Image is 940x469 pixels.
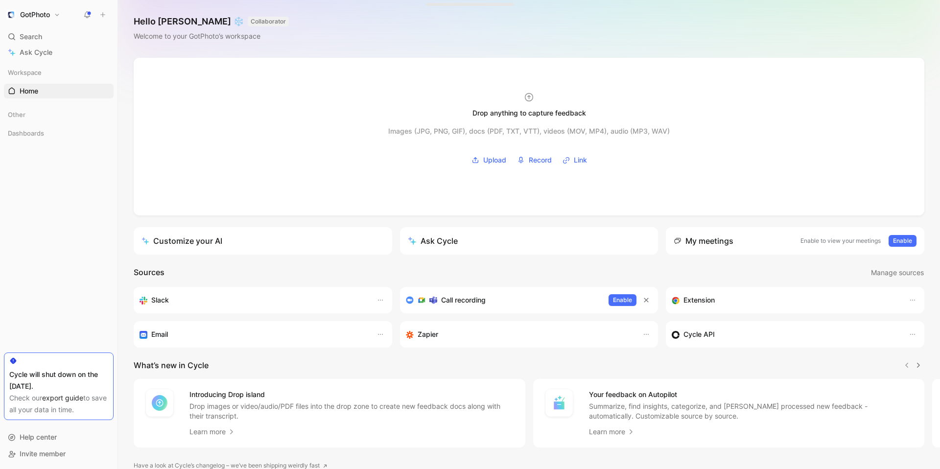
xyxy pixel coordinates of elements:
button: Enable [609,294,636,306]
a: export guide [42,394,83,402]
h4: Introducing Drop island [189,389,514,400]
button: COLLABORATOR [248,17,289,26]
div: Search [4,29,114,44]
button: Record [514,153,555,167]
button: Upload [468,153,510,167]
div: Sync your customers, send feedback and get updates in Slack [140,294,367,306]
button: Manage sources [870,266,924,279]
div: Invite member [4,446,114,461]
div: Check our to save all your data in time. [9,392,108,416]
a: Learn more [189,426,235,438]
div: Forward emails to your feedback inbox [140,328,367,340]
button: Ask Cycle [400,227,658,255]
div: Cycle will shut down on the [DATE]. [9,369,108,392]
h3: Extension [683,294,715,306]
div: Workspace [4,65,114,80]
div: Other [4,107,114,125]
div: Dashboards [4,126,114,141]
p: Enable to view your meetings [800,236,881,246]
span: Enable [613,295,632,305]
button: GotPhotoGotPhoto [4,8,63,22]
div: Ask Cycle [408,235,458,247]
h3: Zapier [418,328,438,340]
span: Help center [20,433,57,441]
h3: Cycle API [683,328,715,340]
h2: What’s new in Cycle [134,359,209,371]
span: Ask Cycle [20,47,52,58]
div: Other [4,107,114,122]
p: Drop images or video/audio/PDF files into the drop zone to create new feedback docs along with th... [189,401,514,421]
div: Drop anything to capture feedback [472,107,586,119]
h4: Your feedback on Autopilot [589,389,913,400]
button: Link [559,153,590,167]
span: Workspace [8,68,42,77]
a: Learn more [589,426,635,438]
span: Search [20,31,42,43]
div: Dashboards [4,126,114,143]
a: Home [4,84,114,98]
div: Capture feedback from thousands of sources with Zapier (survey results, recordings, sheets, etc). [406,328,633,340]
h3: Email [151,328,168,340]
div: Record & transcribe meetings from Zoom, Meet & Teams. [406,294,601,306]
div: Welcome to your GotPhoto’s workspace [134,30,289,42]
h3: Slack [151,294,169,306]
p: Summarize, find insights, categorize, and [PERSON_NAME] processed new feedback - automatically. C... [589,401,913,421]
span: Record [529,154,552,166]
div: Customize your AI [141,235,222,247]
span: Other [8,110,25,119]
span: Link [574,154,587,166]
div: Images (JPG, PNG, GIF), docs (PDF, TXT, VTT), videos (MOV, MP4), audio (MP3, WAV) [388,125,670,137]
span: Dashboards [8,128,44,138]
img: GotPhoto [6,10,16,20]
a: Customize your AI [134,227,392,255]
a: Ask Cycle [4,45,114,60]
h3: Call recording [441,294,486,306]
div: Help center [4,430,114,445]
h1: Hello [PERSON_NAME] ❄️ [134,16,289,27]
div: Capture feedback from anywhere on the web [672,294,899,306]
button: Enable [889,235,916,247]
h2: Sources [134,266,164,279]
span: Manage sources [871,267,924,279]
span: Invite member [20,449,66,458]
span: Upload [483,154,506,166]
h1: GotPhoto [20,10,50,19]
span: Enable [893,236,912,246]
div: Sync customers & send feedback from custom sources. Get inspired by our favorite use case [672,328,899,340]
div: My meetings [674,235,733,247]
span: Home [20,86,38,96]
